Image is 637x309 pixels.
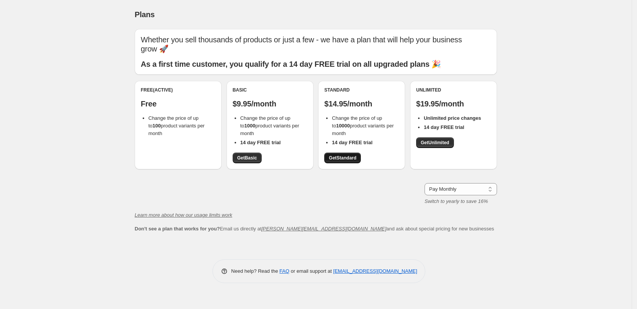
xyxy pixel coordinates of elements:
[240,140,281,145] b: 14 day FREE trial
[153,123,161,129] b: 100
[416,137,454,148] a: GetUnlimited
[141,99,216,108] p: Free
[141,87,216,93] div: Free (Active)
[424,115,481,121] b: Unlimited price changes
[135,10,154,19] span: Plans
[141,35,491,53] p: Whether you sell thousands of products or just a few - we have a plan that will help your busines...
[135,226,220,232] b: Don't see a plan that works for you?
[324,87,399,93] div: Standard
[416,87,491,93] div: Unlimited
[416,99,491,108] p: $19.95/month
[231,268,280,274] span: Need help? Read the
[333,268,417,274] a: [EMAIL_ADDRESS][DOMAIN_NAME]
[424,124,464,130] b: 14 day FREE trial
[280,268,290,274] a: FAQ
[233,99,307,108] p: $9.95/month
[240,115,299,136] span: Change the price of up to product variants per month
[233,87,307,93] div: Basic
[421,140,449,146] span: Get Unlimited
[141,60,441,68] b: As a first time customer, you qualify for a 14 day FREE trial on all upgraded plans 🎉
[245,123,256,129] b: 1000
[135,226,494,232] span: Email us directly at and ask about special pricing for new businesses
[329,155,356,161] span: Get Standard
[135,212,232,218] a: Learn more about how our usage limits work
[332,115,394,136] span: Change the price of up to product variants per month
[324,99,399,108] p: $14.95/month
[262,226,386,232] a: [PERSON_NAME][EMAIL_ADDRESS][DOMAIN_NAME]
[332,140,372,145] b: 14 day FREE trial
[425,198,488,204] i: Switch to yearly to save 16%
[233,153,262,163] a: GetBasic
[324,153,361,163] a: GetStandard
[148,115,204,136] span: Change the price of up to product variants per month
[237,155,257,161] span: Get Basic
[336,123,350,129] b: 10000
[290,268,333,274] span: or email support at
